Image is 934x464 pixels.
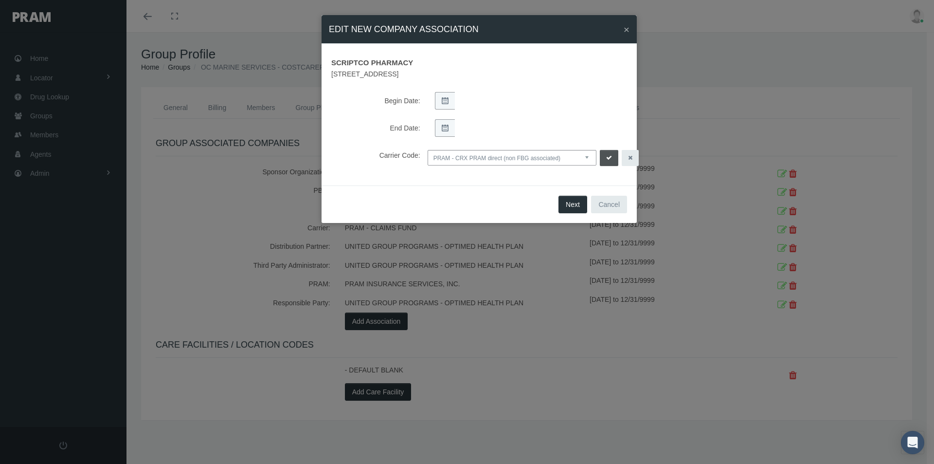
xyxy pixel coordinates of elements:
[324,147,428,166] label: Carrier Code:
[624,24,629,35] span: ×
[324,54,634,69] span: SCRIPTCO PHARMACY
[329,22,479,36] h4: EDIT NEW COMPANY ASSOCIATION
[324,69,634,82] span: [STREET_ADDRESS]
[901,431,924,454] div: Open Intercom Messenger
[324,119,428,137] label: End Date:
[624,24,629,35] button: Close
[558,196,587,213] button: Next
[324,92,428,110] label: Begin Date:
[591,196,627,213] button: Cancel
